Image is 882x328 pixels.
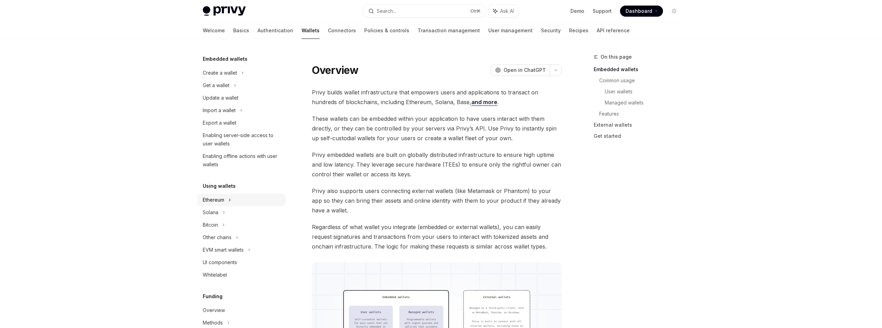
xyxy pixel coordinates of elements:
div: Other chains [203,233,232,242]
a: Update a wallet [197,92,286,104]
a: Authentication [257,22,293,39]
a: Whitelabel [197,269,286,281]
a: Export a wallet [197,117,286,129]
div: Bitcoin [203,221,218,229]
h5: Funding [203,292,222,301]
button: Toggle dark mode [669,6,680,17]
a: Transaction management [418,22,480,39]
span: These wallets can be embedded within your application to have users interact with them directly, ... [312,114,562,143]
span: Privy embedded wallets are built on globally distributed infrastructure to ensure high uptime and... [312,150,562,179]
div: Import a wallet [203,106,236,115]
button: Search...CtrlK [364,5,485,17]
a: Managed wallets [605,97,685,108]
div: Get a wallet [203,81,229,90]
span: Ask AI [500,8,514,15]
a: Welcome [203,22,225,39]
span: Regardless of what wallet you integrate (embedded or external wallets), you can easily request si... [312,222,562,251]
span: Privy builds wallet infrastructure that empowers users and applications to transact on hundreds o... [312,87,562,107]
div: Enabling server-side access to user wallets [203,131,282,148]
a: Dashboard [620,6,663,17]
div: UI components [203,258,237,267]
a: Enabling offline actions with user wallets [197,150,286,171]
button: Open in ChatGPT [491,64,550,76]
a: Common usage [599,75,685,86]
span: Ctrl K [470,8,481,14]
a: Enabling server-side access to user wallets [197,129,286,150]
a: Security [541,22,561,39]
a: API reference [597,22,630,39]
a: and more [471,99,497,106]
span: Open in ChatGPT [504,67,546,74]
a: Support [593,8,612,15]
div: EVM smart wallets [203,246,244,254]
button: Ask AI [488,5,519,17]
img: light logo [203,6,246,16]
a: Get started [594,131,685,142]
div: Methods [203,319,223,327]
div: Overview [203,306,225,314]
a: Wallets [302,22,320,39]
a: Connectors [328,22,356,39]
a: User wallets [605,86,685,97]
div: Enabling offline actions with user wallets [203,152,282,169]
div: Whitelabel [203,271,227,279]
h5: Embedded wallets [203,55,247,63]
a: Recipes [569,22,588,39]
div: Create a wallet [203,69,237,77]
h1: Overview [312,64,359,76]
div: Solana [203,208,218,217]
div: Ethereum [203,196,224,204]
a: Policies & controls [364,22,409,39]
span: Dashboard [626,8,652,15]
a: External wallets [594,119,685,131]
span: On this page [601,53,632,61]
a: Overview [197,304,286,317]
div: Update a wallet [203,94,238,102]
div: Export a wallet [203,119,236,127]
span: Privy also supports users connecting external wallets (like Metamask or Phantom) to your app so t... [312,186,562,215]
a: Embedded wallets [594,64,685,75]
div: Search... [377,7,396,15]
a: User management [488,22,533,39]
h5: Using wallets [203,182,236,190]
a: UI components [197,256,286,269]
a: Features [599,108,685,119]
a: Demo [570,8,584,15]
a: Basics [233,22,249,39]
